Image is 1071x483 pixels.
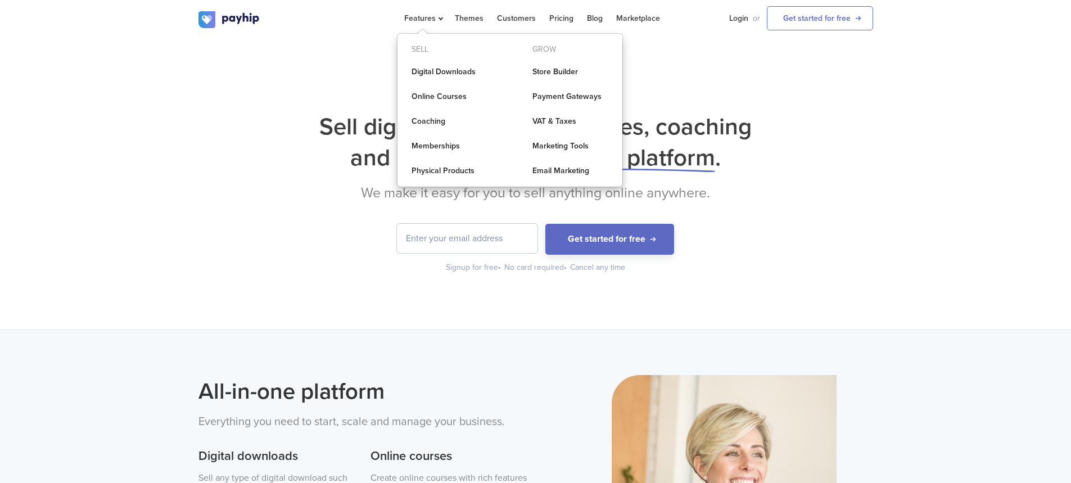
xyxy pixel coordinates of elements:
[397,61,501,83] a: Digital Downloads
[564,263,567,272] span: •
[518,110,622,133] a: VAT & Taxes
[198,184,873,201] h2: We make it easy for you to sell anything online anywhere.
[504,262,568,273] div: No card required
[198,448,355,466] h3: Digital downloads
[518,85,622,108] a: Payment Gateways
[518,160,622,182] a: Email Marketing
[518,40,622,58] div: Grow
[404,13,441,23] span: Features
[715,143,721,172] span: .
[370,448,527,466] h3: Online courses
[198,11,260,28] img: logo.svg
[446,262,502,273] div: Signup for free
[397,160,501,182] a: Physical Products
[397,85,501,108] a: Online Courses
[397,110,501,133] a: Coaching
[198,413,527,431] p: Everything you need to start, scale and manage your business.
[545,224,674,255] button: Get started for free
[198,111,873,173] h1: Sell digital downloads, courses, coaching and more from
[518,61,622,83] a: Store Builder
[767,6,873,30] a: Get started for free
[397,224,537,253] input: Enter your email address
[570,262,625,273] div: Cancel any time
[198,375,527,408] h2: All-in-one platform
[397,135,501,157] a: Memberships
[498,263,501,272] span: •
[397,40,501,58] div: Sell
[518,135,622,157] a: Marketing Tools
